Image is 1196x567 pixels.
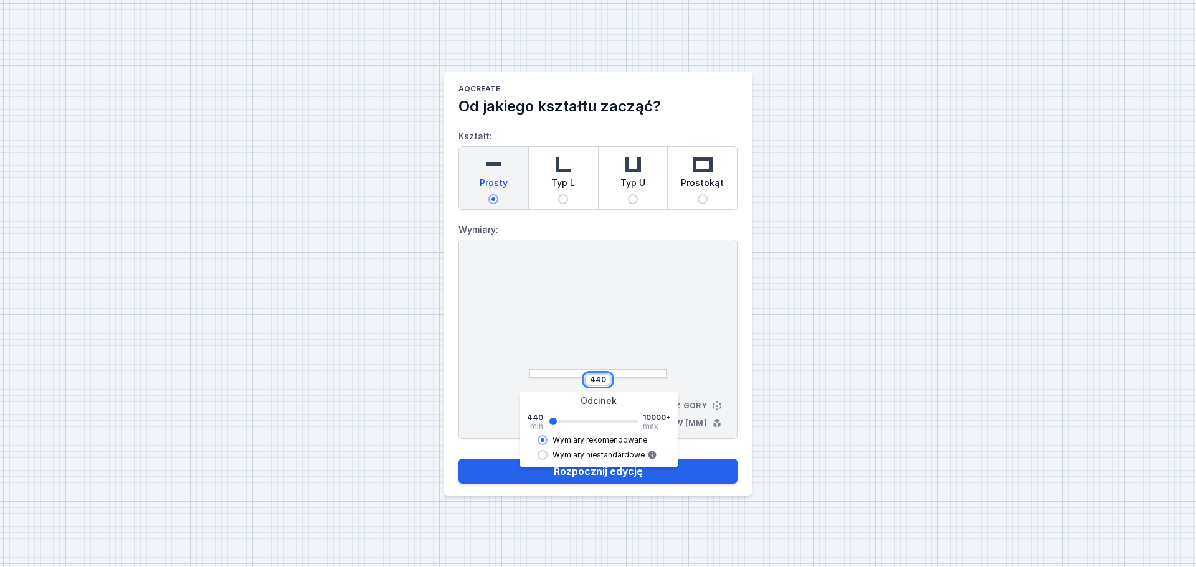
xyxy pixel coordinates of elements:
[551,177,575,194] span: Typ L
[538,450,548,460] input: Wymiary niestandardowe
[690,152,715,177] img: rectangle.svg
[643,413,671,423] span: 10000+
[480,177,508,194] span: Prosty
[551,152,576,177] img: l-shaped.svg
[620,177,645,194] span: Typ U
[558,194,568,204] input: Typ L
[553,450,645,460] span: Wymiary niestandardowe
[538,435,548,445] input: Wymiary rekomendowane
[553,435,647,445] span: Wymiary rekomendowane
[588,375,608,385] input: Wymiar [mm]
[458,96,738,116] h2: Od jakiego kształtu zacząć?
[520,392,678,410] div: Odcinek
[488,194,498,204] input: Prosty
[628,194,638,204] input: Typ U
[458,459,738,484] button: Rozpocznij edycję
[458,126,738,210] label: Kształt:
[620,152,645,177] img: u-shaped.svg
[458,220,738,240] label: Wymiary:
[698,194,708,204] input: Prostokąt
[527,413,543,423] span: 440
[643,423,658,430] span: max
[681,177,724,194] span: Prostokąt
[481,152,506,177] img: straight.svg
[458,84,738,96] h1: AQcreate
[530,423,543,430] span: min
